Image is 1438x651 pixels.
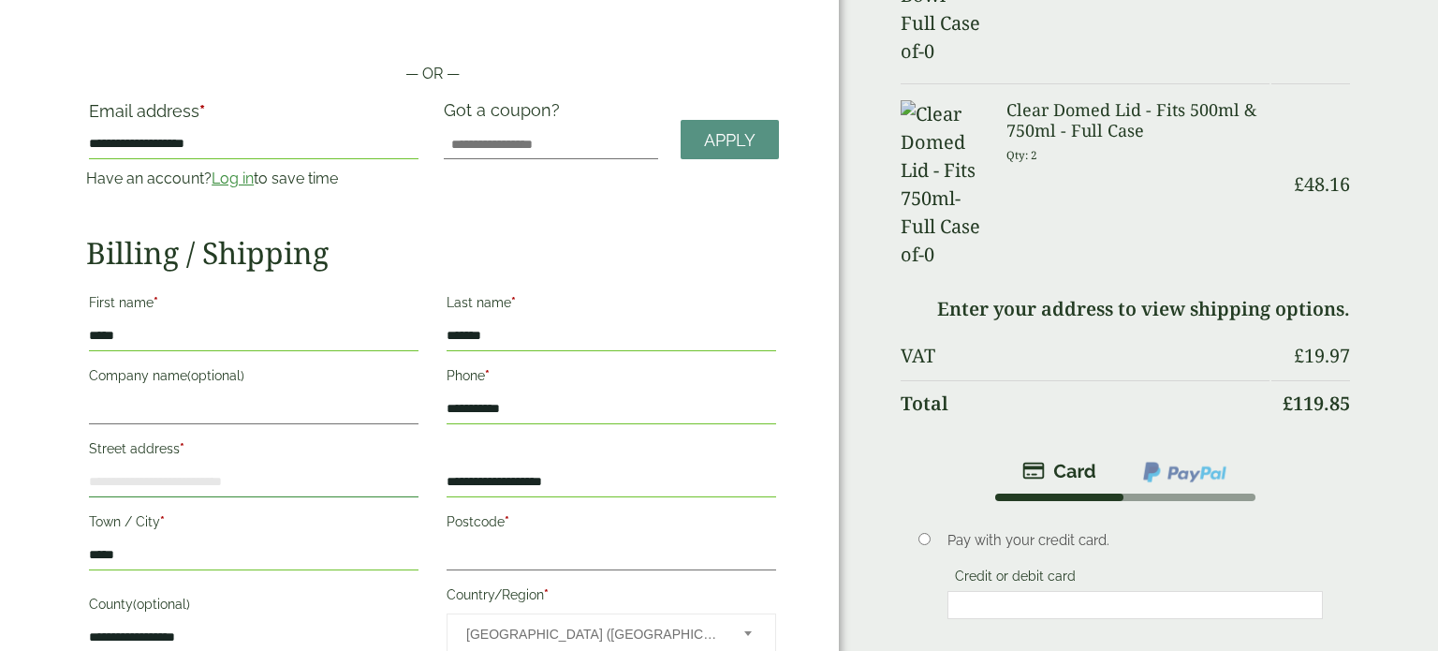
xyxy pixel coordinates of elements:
[1022,460,1096,482] img: stripe.png
[901,380,1269,426] th: Total
[447,582,776,614] label: Country/Region
[133,597,190,612] span: (optional)
[444,100,567,129] label: Got a coupon?
[86,168,421,190] p: Have an account? to save time
[89,289,418,321] label: First name
[681,120,779,160] a: Apply
[1006,100,1269,141] h3: Clear Domed Lid - Fits 500ml & 750ml - Full Case
[89,509,418,540] label: Town / City
[953,597,1317,614] iframe: Secure card payment input frame
[1294,343,1350,368] bdi: 19.97
[89,362,418,394] label: Company name
[86,3,779,40] iframe: Secure payment button frame
[704,130,756,151] span: Apply
[485,368,490,383] abbr: required
[447,509,776,540] label: Postcode
[901,333,1269,378] th: VAT
[89,103,418,129] label: Email address
[1294,171,1304,197] span: £
[187,368,244,383] span: (optional)
[86,235,779,271] h2: Billing / Shipping
[901,100,984,269] img: Clear Domed Lid - Fits 750ml-Full Case of-0
[180,441,184,456] abbr: required
[947,569,1083,589] label: Credit or debit card
[947,530,1323,551] p: Pay with your credit card.
[447,289,776,321] label: Last name
[160,514,165,529] abbr: required
[86,63,779,85] p: — OR —
[447,362,776,394] label: Phone
[1006,148,1037,162] small: Qty: 2
[199,101,205,121] abbr: required
[511,295,516,310] abbr: required
[1141,460,1228,484] img: ppcp-gateway.png
[544,587,549,602] abbr: required
[901,287,1350,332] td: Enter your address to view shipping options.
[1283,391,1350,416] bdi: 119.85
[505,514,509,529] abbr: required
[1283,391,1293,416] span: £
[1294,171,1350,197] bdi: 48.16
[212,170,254,187] a: Log in
[89,436,418,467] label: Street address
[154,295,158,310] abbr: required
[1294,343,1304,368] span: £
[89,591,418,623] label: County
